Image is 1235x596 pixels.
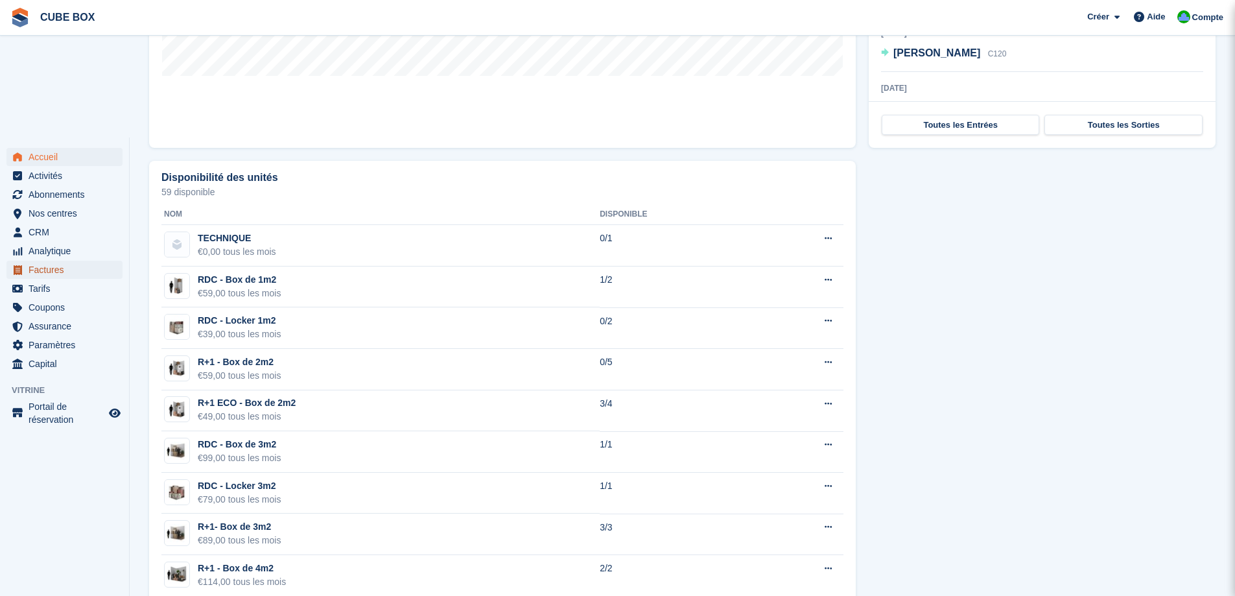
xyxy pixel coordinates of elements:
[161,187,843,197] p: 59 disponible
[165,524,189,543] img: 32-sqft-unit.jpg
[198,493,281,507] div: €79,00 tous les mois
[198,575,286,589] div: €114,00 tous les mois
[600,390,755,432] td: 3/4
[198,287,281,300] div: €59,00 tous les mois
[165,480,189,505] img: locker-3.5m2-cube-box.jpg
[198,396,296,410] div: R+1 ECO - Box de 2m2
[6,185,123,204] a: menu
[29,280,106,298] span: Tarifs
[29,185,106,204] span: Abonnements
[29,400,106,426] span: Portail de réservation
[1192,11,1223,24] span: Compte
[6,336,123,354] a: menu
[600,307,755,349] td: 0/2
[10,8,30,27] img: stora-icon-8386f47178a22dfd0bd8f6a31ec36ba5ce8667c1dd55bd0f319d3a0aa187defe.svg
[1147,10,1165,23] span: Aide
[198,328,281,341] div: €39,00 tous les mois
[165,442,189,460] img: 32-sqft-unit.jpg
[600,514,755,555] td: 3/3
[6,148,123,166] a: menu
[29,355,106,373] span: Capital
[600,267,755,308] td: 1/2
[165,315,189,339] img: Locker%20Small%20-%20Plain.jpg
[600,225,755,267] td: 0/1
[107,405,123,421] a: Boutique d'aperçu
[6,204,123,222] a: menu
[198,479,281,493] div: RDC - Locker 3m2
[29,261,106,279] span: Factures
[600,349,755,390] td: 0/5
[198,314,281,328] div: RDC - Locker 1m2
[198,520,281,534] div: R+1- Box de 3m2
[12,384,129,397] span: Vitrine
[600,431,755,473] td: 1/1
[6,242,123,260] a: menu
[198,273,281,287] div: RDC - Box de 1m2
[198,245,276,259] div: €0,00 tous les mois
[198,232,276,245] div: TECHNIQUE
[881,82,1203,94] div: [DATE]
[198,410,296,423] div: €49,00 tous les mois
[600,204,755,225] th: Disponible
[988,49,1007,58] span: C120
[198,562,286,575] div: R+1 - Box de 4m2
[29,242,106,260] span: Analytique
[6,298,123,316] a: menu
[29,317,106,335] span: Assurance
[165,565,189,584] img: 40-sqft-unit.jpg
[29,223,106,241] span: CRM
[29,148,106,166] span: Accueil
[1087,10,1109,23] span: Créer
[6,261,123,279] a: menu
[35,6,100,28] a: CUBE BOX
[198,451,281,465] div: €99,00 tous les mois
[29,298,106,316] span: Coupons
[198,355,281,369] div: R+1 - Box de 2m2
[29,336,106,354] span: Paramètres
[6,167,123,185] a: menu
[29,204,106,222] span: Nos centres
[881,45,1006,62] a: [PERSON_NAME] C120
[198,534,281,547] div: €89,00 tous les mois
[165,276,189,295] img: 10-sqft-unit%20(1).jpg
[600,473,755,514] td: 1/1
[6,355,123,373] a: menu
[1044,115,1202,136] a: Toutes les Sorties
[161,172,278,184] h2: Disponibilité des unités
[165,359,189,378] img: 20-sqft-unit.jpg
[6,280,123,298] a: menu
[893,47,980,58] span: [PERSON_NAME]
[29,167,106,185] span: Activités
[198,369,281,383] div: €59,00 tous les mois
[165,232,189,257] img: blank-unit-type-icon-ffbac7b88ba66c5e286b0e438baccc4b9c83835d4c34f86887a83fc20ec27e7b.svg
[6,223,123,241] a: menu
[6,317,123,335] a: menu
[198,438,281,451] div: RDC - Box de 3m2
[6,400,123,426] a: menu
[165,400,189,419] img: 20-sqft-unit.jpg
[1177,10,1190,23] img: Cube Box
[161,204,600,225] th: Nom
[882,115,1039,136] a: Toutes les Entrées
